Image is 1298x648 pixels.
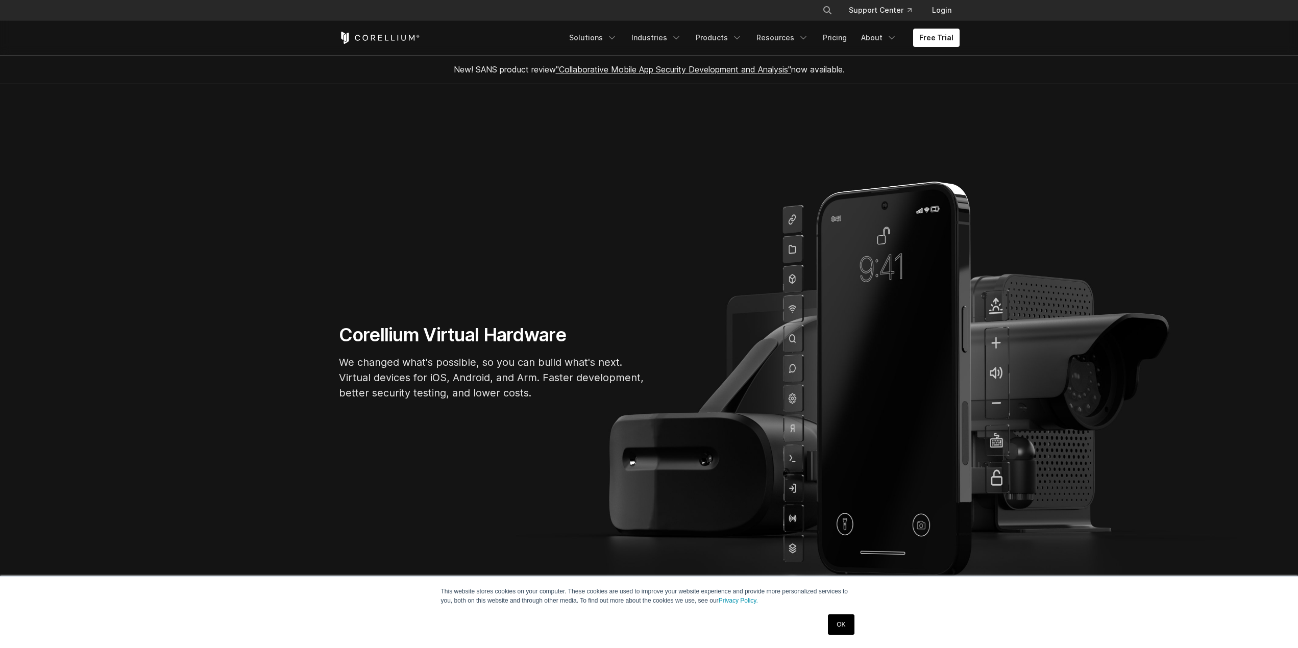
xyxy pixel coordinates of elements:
[556,64,791,74] a: "Collaborative Mobile App Security Development and Analysis"
[913,29,960,47] a: Free Trial
[719,597,758,604] a: Privacy Policy.
[563,29,623,47] a: Solutions
[625,29,688,47] a: Industries
[828,614,854,635] a: OK
[454,64,845,74] span: New! SANS product review now available.
[818,1,837,19] button: Search
[563,29,960,47] div: Navigation Menu
[339,355,645,401] p: We changed what's possible, so you can build what's next. Virtual devices for iOS, Android, and A...
[841,1,920,19] a: Support Center
[339,323,645,346] h1: Corellium Virtual Hardware
[810,1,960,19] div: Navigation Menu
[690,29,748,47] a: Products
[817,29,853,47] a: Pricing
[855,29,903,47] a: About
[339,32,420,44] a: Corellium Home
[441,587,858,605] p: This website stores cookies on your computer. These cookies are used to improve your website expe...
[750,29,815,47] a: Resources
[924,1,960,19] a: Login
